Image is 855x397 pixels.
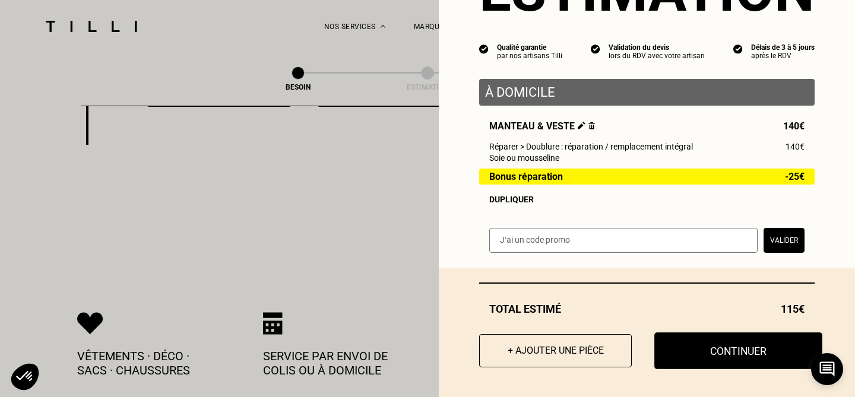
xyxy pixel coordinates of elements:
[479,334,632,367] button: + Ajouter une pièce
[786,142,805,151] span: 140€
[489,228,758,253] input: J‘ai un code promo
[609,43,705,52] div: Validation du devis
[783,120,805,132] span: 140€
[764,228,805,253] button: Valider
[489,120,595,132] span: Manteau & veste
[479,303,815,315] div: Total estimé
[733,43,743,54] img: icon list info
[497,52,562,60] div: par nos artisans Tilli
[489,195,805,204] div: Dupliquer
[489,142,693,151] span: Réparer > Doublure : réparation / remplacement intégral
[578,122,585,129] img: Éditer
[591,43,600,54] img: icon list info
[751,52,815,60] div: après le RDV
[654,332,822,369] button: Continuer
[751,43,815,52] div: Délais de 3 à 5 jours
[609,52,705,60] div: lors du RDV avec votre artisan
[489,171,563,182] span: Bonus réparation
[489,153,559,163] span: Soie ou mousseline
[588,122,595,129] img: Supprimer
[781,303,805,315] span: 115€
[785,171,805,182] span: -25€
[485,85,809,100] p: À domicile
[497,43,562,52] div: Qualité garantie
[479,43,489,54] img: icon list info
